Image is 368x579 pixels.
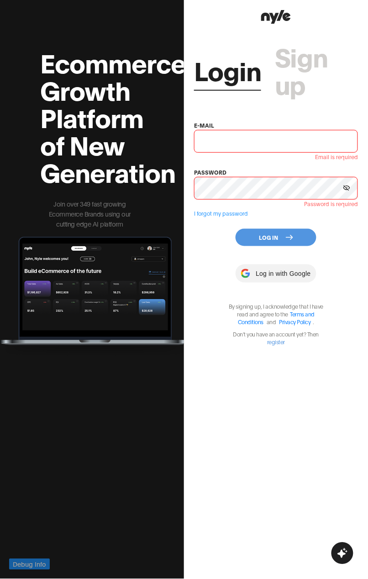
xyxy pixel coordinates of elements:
[194,56,261,83] a: Login
[194,122,214,129] label: e-mail
[40,48,139,185] h2: Ecommerce Growth Platform of New Generation
[224,331,329,346] p: Don't you have an account yet? Then
[267,339,285,346] a: register
[236,229,316,247] button: Log In
[194,153,358,161] div: Email is required
[236,264,316,283] button: Log in with Google
[40,199,139,229] p: Join over 349 fast growing Ecommerce Brands using our cutting edge AI platform
[9,559,50,570] button: Debug Info
[224,303,329,326] p: By signing up, I acknowledge that I have read and agree to the .
[279,319,311,326] a: Privacy Policy
[275,42,358,97] a: Sign up
[194,169,226,176] label: password
[238,311,315,326] a: Terms and Conditions
[194,210,248,217] a: I forgot my password
[13,559,46,569] span: Debug Info
[194,200,358,208] div: Password is required
[264,319,279,326] span: and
